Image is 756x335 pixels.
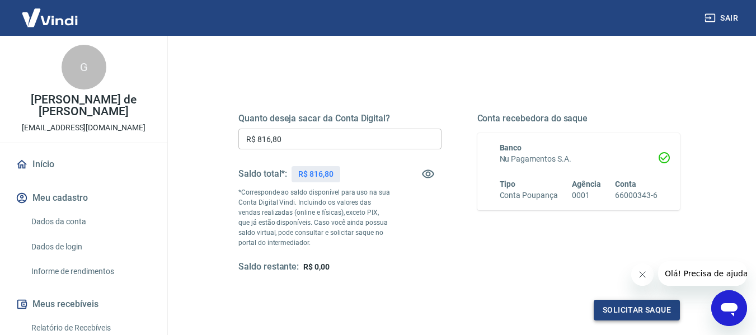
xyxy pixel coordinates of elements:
h5: Saldo restante: [238,261,299,273]
span: Olá! Precisa de ajuda? [7,8,94,17]
p: [EMAIL_ADDRESS][DOMAIN_NAME] [22,122,145,134]
iframe: Fechar mensagem [631,263,654,286]
span: Agência [572,180,601,188]
h6: Conta Poupança [500,190,558,201]
h6: Nu Pagamentos S.A. [500,153,658,165]
h5: Saldo total*: [238,168,287,180]
a: Dados de login [27,235,154,258]
a: Informe de rendimentos [27,260,154,283]
a: Dados da conta [27,210,154,233]
iframe: Mensagem da empresa [658,261,747,286]
h5: Conta recebedora do saque [477,113,680,124]
a: Início [13,152,154,177]
h6: 0001 [572,190,601,201]
button: Solicitar saque [594,300,680,320]
span: Banco [500,143,522,152]
iframe: Botão para abrir a janela de mensagens [711,290,747,326]
span: Tipo [500,180,516,188]
div: G [62,45,106,89]
h6: 66000343-6 [615,190,658,201]
span: R$ 0,00 [303,262,330,271]
h5: Quanto deseja sacar da Conta Digital? [238,113,442,124]
span: Conta [615,180,636,188]
p: [PERSON_NAME] de [PERSON_NAME] [9,94,158,117]
button: Meus recebíveis [13,292,154,317]
p: R$ 816,80 [298,168,334,180]
img: Vindi [13,1,86,35]
p: *Corresponde ao saldo disponível para uso na sua Conta Digital Vindi. Incluindo os valores das ve... [238,187,391,248]
button: Sair [702,8,743,29]
button: Meu cadastro [13,186,154,210]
